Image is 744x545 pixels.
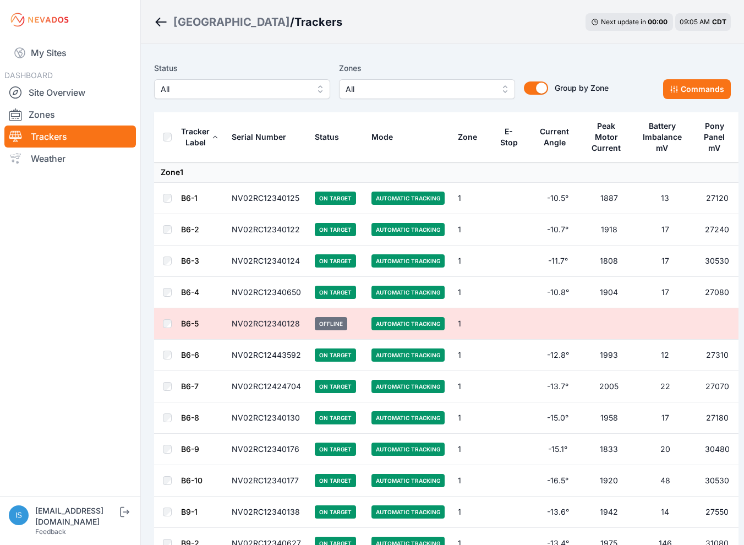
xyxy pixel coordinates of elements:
[451,340,493,371] td: 1
[696,465,738,497] td: 30530
[181,507,198,516] a: B9-1
[181,381,199,391] a: B6-7
[532,402,583,434] td: -15.0°
[451,214,493,246] td: 1
[532,246,583,277] td: -11.7°
[634,183,696,214] td: 13
[154,8,342,36] nav: Breadcrumb
[371,124,402,150] button: Mode
[225,465,308,497] td: NV02RC12340177
[225,308,308,340] td: NV02RC12340128
[583,214,634,246] td: 1918
[634,340,696,371] td: 12
[696,214,738,246] td: 27240
[539,126,571,148] div: Current Angle
[161,83,308,96] span: All
[154,62,330,75] label: Status
[532,434,583,465] td: -15.1°
[315,348,356,362] span: On Target
[583,434,634,465] td: 1833
[225,434,308,465] td: NV02RC12340176
[458,132,477,143] div: Zone
[181,193,198,203] a: B6-1
[339,62,515,75] label: Zones
[371,348,445,362] span: Automatic Tracking
[555,83,609,92] span: Group by Zone
[590,121,623,154] div: Peak Motor Current
[451,183,493,214] td: 1
[583,402,634,434] td: 1958
[583,497,634,528] td: 1942
[225,246,308,277] td: NV02RC12340124
[346,83,493,96] span: All
[4,70,53,80] span: DASHBOARD
[181,287,199,297] a: B6-4
[634,371,696,402] td: 22
[232,124,295,150] button: Serial Number
[499,126,518,148] div: E-Stop
[583,371,634,402] td: 2005
[532,277,583,308] td: -10.8°
[634,465,696,497] td: 48
[181,350,199,359] a: B6-6
[702,121,727,154] div: Pony Panel mV
[225,402,308,434] td: NV02RC12340130
[634,402,696,434] td: 17
[702,113,732,161] button: Pony Panel mV
[315,317,347,330] span: Offline
[451,371,493,402] td: 1
[371,132,393,143] div: Mode
[371,223,445,236] span: Automatic Tracking
[154,79,330,99] button: All
[696,183,738,214] td: 27120
[225,371,308,402] td: NV02RC12424704
[315,223,356,236] span: On Target
[290,14,294,30] span: /
[499,118,526,156] button: E-Stop
[4,126,136,148] a: Trackers
[712,18,726,26] span: CDT
[634,246,696,277] td: 17
[696,340,738,371] td: 27310
[601,18,646,26] span: Next update in
[315,132,339,143] div: Status
[181,118,218,156] button: Tracker Label
[315,505,356,519] span: On Target
[458,124,486,150] button: Zone
[532,371,583,402] td: -13.7°
[181,319,199,328] a: B6-5
[583,277,634,308] td: 1904
[634,214,696,246] td: 17
[583,246,634,277] td: 1808
[181,126,210,148] div: Tracker Label
[294,14,342,30] h3: Trackers
[451,277,493,308] td: 1
[590,113,628,161] button: Peak Motor Current
[532,497,583,528] td: -13.6°
[4,81,136,103] a: Site Overview
[371,443,445,456] span: Automatic Tracking
[451,308,493,340] td: 1
[696,402,738,434] td: 27180
[680,18,710,26] span: 09:05 AM
[451,465,493,497] td: 1
[641,121,683,154] div: Battery Imbalance mV
[35,527,66,536] a: Feedback
[532,340,583,371] td: -12.8°
[641,113,689,161] button: Battery Imbalance mV
[539,118,577,156] button: Current Angle
[451,497,493,528] td: 1
[451,434,493,465] td: 1
[315,124,348,150] button: Status
[371,286,445,299] span: Automatic Tracking
[173,14,290,30] a: [GEOGRAPHIC_DATA]
[371,192,445,205] span: Automatic Tracking
[339,79,515,99] button: All
[634,497,696,528] td: 14
[696,277,738,308] td: 27080
[663,79,731,99] button: Commands
[634,277,696,308] td: 17
[532,465,583,497] td: -16.5°
[35,505,118,527] div: [EMAIL_ADDRESS][DOMAIN_NAME]
[4,40,136,66] a: My Sites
